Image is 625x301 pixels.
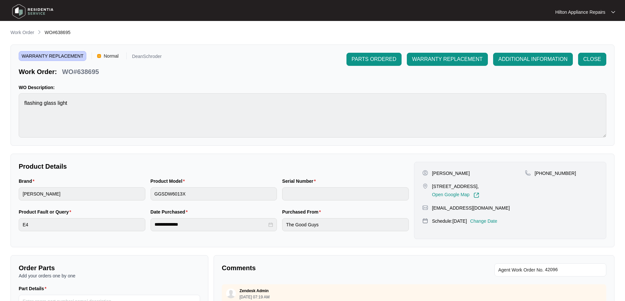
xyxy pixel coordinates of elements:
input: Serial Number [282,187,409,200]
a: Open Google Map [432,192,479,198]
p: [PERSON_NAME] [432,170,470,177]
img: map-pin [525,170,531,176]
label: Product Fault or Query [19,209,74,215]
input: Product Model [151,187,277,200]
p: [DATE] 07:19 AM [240,295,270,299]
p: Change Date [470,218,497,224]
img: chevron-right [37,29,42,35]
span: WO#638695 [45,30,71,35]
p: [PHONE_NUMBER] [535,170,576,177]
p: Product Details [19,162,409,171]
img: user-pin [422,170,428,176]
label: Part Details [19,285,49,292]
p: WO Description: [19,84,606,91]
span: Normal [101,51,121,61]
img: Vercel Logo [97,54,101,58]
label: Brand [19,178,37,184]
button: PARTS ORDERED [346,53,402,66]
button: ADDITIONAL INFORMATION [493,53,573,66]
input: Product Fault or Query [19,218,145,231]
input: Purchased From [282,218,409,231]
input: Date Purchased [155,221,267,228]
img: map-pin [422,218,428,224]
img: Link-External [473,192,479,198]
p: [EMAIL_ADDRESS][DOMAIN_NAME] [432,205,510,211]
span: CLOSE [583,55,601,63]
p: [STREET_ADDRESS], [432,183,479,190]
p: Schedule: [DATE] [432,218,467,224]
button: WARRANTY REPLACEMENT [407,53,488,66]
img: dropdown arrow [611,10,615,14]
p: Zendesk Admin [240,288,269,293]
span: ADDITIONAL INFORMATION [498,55,568,63]
span: WARRANTY REPLACEMENT [412,55,483,63]
label: Date Purchased [151,209,190,215]
img: user.svg [226,289,236,298]
p: WO#638695 [62,67,99,76]
span: PARTS ORDERED [352,55,396,63]
p: Add your orders one by one [19,273,200,279]
input: Brand [19,187,145,200]
label: Product Model [151,178,188,184]
img: map-pin [422,183,428,189]
a: Work Order [9,29,35,36]
p: Hilton Appliance Repairs [555,9,605,15]
span: WARRANTY REPLACEMENT [19,51,86,61]
p: Work Order: [19,67,57,76]
input: Add Agent Work Order No. [545,266,602,274]
textarea: flashing glass light [19,93,606,138]
label: Serial Number [282,178,318,184]
label: Purchased From [282,209,323,215]
span: Agent Work Order No. [498,266,544,274]
p: DeanSchroder [132,54,161,61]
img: map-pin [422,205,428,211]
p: Comments [222,263,409,273]
p: Order Parts [19,263,200,273]
p: Work Order [10,29,34,36]
img: residentia service logo [10,2,56,21]
button: CLOSE [578,53,606,66]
